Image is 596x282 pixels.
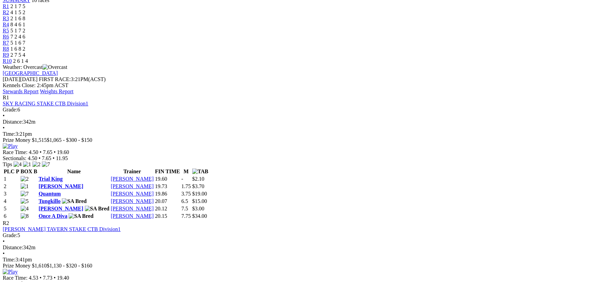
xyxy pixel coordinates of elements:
[3,28,9,33] a: R5
[39,213,67,219] a: Once A Diva
[10,28,25,33] span: 5 1 7 2
[181,198,188,204] text: 6.5
[3,251,5,256] span: •
[3,232,18,238] span: Grade:
[3,101,88,106] a: SKY RACING STAKE CTB Division1
[192,206,204,211] span: $3.00
[3,232,593,238] div: 5
[39,76,106,82] span: 3:21PM(ACST)
[39,176,63,182] a: Trial King
[192,176,204,182] span: $2.10
[21,191,29,197] img: 7
[111,206,154,211] a: [PERSON_NAME]
[21,213,29,219] img: 8
[43,64,67,70] img: Overcast
[181,191,191,197] text: 3.75
[155,176,180,182] td: 19.60
[3,76,38,82] span: [DATE]
[3,119,23,125] span: Distance:
[3,131,593,137] div: 3:21pm
[3,46,9,52] a: R8
[3,113,5,119] span: •
[3,245,593,251] div: 342m
[3,131,16,137] span: Time:
[3,52,9,58] a: R9
[21,206,29,212] img: 4
[155,198,180,205] td: 20.07
[111,198,154,204] a: [PERSON_NAME]
[192,183,204,189] span: $3.70
[3,70,58,76] a: [GEOGRAPHIC_DATA]
[3,16,9,21] a: R3
[23,161,31,168] img: 1
[181,168,191,175] th: M
[181,213,191,219] text: 7.75
[43,149,52,155] span: 7.65
[21,198,29,204] img: 5
[21,183,29,189] img: 1
[28,155,37,161] span: 4.50
[42,161,50,168] img: 7
[155,213,180,220] td: 20.15
[47,263,92,268] span: $1,130 - $320 - $160
[10,40,25,46] span: 5 1 6 7
[33,169,37,174] span: B
[3,95,9,100] span: R1
[10,34,25,40] span: 7 2 4 6
[111,191,154,197] a: [PERSON_NAME]
[40,88,74,94] a: Weights Report
[3,263,593,269] div: Prize Money $1,610
[111,213,154,219] a: [PERSON_NAME]
[181,176,183,182] text: -
[3,155,26,161] span: Sectionals:
[14,161,22,168] img: 4
[29,275,38,281] span: 4.53
[21,169,32,174] span: BOX
[56,155,68,161] span: 11.95
[3,22,9,27] a: R4
[111,176,154,182] a: [PERSON_NAME]
[54,149,56,155] span: •
[47,137,92,143] span: $1,065 - $300 - $150
[21,176,29,182] img: 2
[10,52,25,58] span: 2 7 5 4
[10,46,25,52] span: 1 6 8 2
[3,198,20,205] td: 4
[3,40,9,46] a: R7
[3,161,12,167] span: Tips
[111,183,154,189] a: [PERSON_NAME]
[3,125,5,131] span: •
[39,76,71,82] span: FIRST RACE:
[85,206,109,212] img: SA Bred
[155,183,180,190] td: 19.73
[155,190,180,197] td: 19.86
[10,16,25,21] span: 2 1 6 8
[155,205,180,212] td: 20.12
[3,257,593,263] div: 3:41pm
[181,206,188,211] text: 7.5
[3,82,593,88] div: Kennels Close: 2:45pm ACST
[181,183,191,189] text: 1.75
[13,58,28,64] span: 2 6 1 4
[62,198,86,204] img: SA Bred
[110,168,154,175] th: Trainer
[3,76,20,82] span: [DATE]
[192,198,207,204] span: $15.00
[3,58,12,64] span: R10
[42,155,51,161] span: 7.65
[3,213,20,220] td: 6
[3,149,27,155] span: Race Time:
[3,107,593,113] div: 6
[32,161,41,168] img: 2
[39,183,83,189] a: [PERSON_NAME]
[40,149,42,155] span: •
[3,275,27,281] span: Race Time:
[3,238,5,244] span: •
[10,9,25,15] span: 4 1 5 2
[3,137,593,143] div: Prize Money $1,515
[29,149,38,155] span: 4.50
